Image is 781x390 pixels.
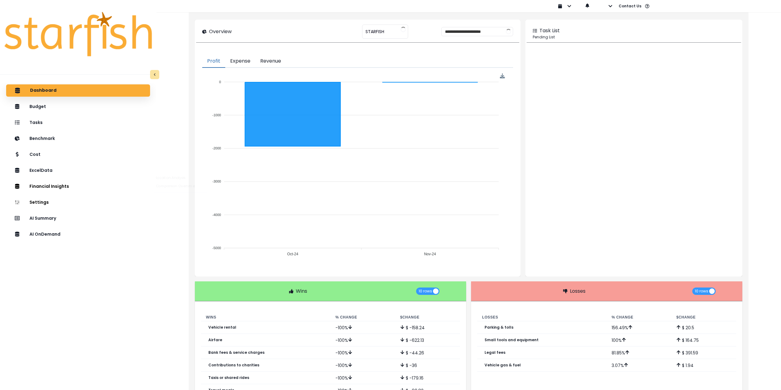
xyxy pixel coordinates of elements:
td: $ -179.16 [395,372,460,384]
img: Download Profit [500,73,505,79]
p: Cost [29,152,41,157]
td: 81.85 % [607,346,671,359]
td: $ -158.24 [395,321,460,334]
td: $ 164.75 [671,334,736,346]
span: 10 rows [695,288,708,295]
button: Budget [6,100,150,113]
p: Contributions to charities [208,363,259,367]
p: Overview [209,28,232,35]
tspan: -3000 [212,180,221,183]
td: $ 1.94 [671,359,736,372]
button: Tasks [6,116,150,129]
button: Comparison Overtime [153,182,208,190]
button: Cost [6,148,150,160]
button: Revenue [255,55,286,68]
td: 100 % [607,334,671,346]
p: Vehicle gas & fuel [485,363,521,367]
tspan: -1000 [212,113,221,117]
td: $ 20.5 [671,321,736,334]
th: $ Change [671,314,736,321]
p: Vehicle rental [208,325,236,330]
p: Parking & tolls [485,325,513,330]
p: AI Summary [29,216,56,221]
p: Wins [296,288,307,295]
p: Tasks [29,120,43,125]
p: Taxis or shared rides [208,376,249,380]
button: Dashboard [6,84,150,97]
p: Pending List [533,34,735,40]
p: Budget [29,104,46,109]
button: Location Analysis [153,174,208,182]
p: Legal fees [485,350,505,355]
tspan: Nov-24 [424,252,436,257]
button: ExcelData [6,164,150,176]
button: Expense [225,55,255,68]
button: Profit [202,55,225,68]
p: Dashboard [30,88,56,93]
td: -100 % [331,359,395,372]
td: $ -622.13 [395,334,460,346]
th: $ Change [395,314,460,321]
button: Financial Insights [6,180,150,192]
td: -100 % [331,346,395,359]
td: 3.07 % [607,359,671,372]
td: -100 % [331,372,395,384]
p: Bank fees & service charges [208,350,265,355]
button: Benchmark [6,132,150,145]
span: 10 rows [419,288,432,295]
td: $ 391.59 [671,346,736,359]
button: Settings [6,196,150,208]
tspan: -4000 [212,213,221,217]
th: Wins [201,314,331,321]
p: Losses [570,288,586,295]
div: Menu [500,73,505,79]
tspan: -5000 [212,246,221,250]
p: AI OnDemand [29,232,60,237]
p: Benchmark [29,136,55,141]
span: STARFISH [365,25,384,38]
td: -100 % [331,334,395,346]
th: % Change [607,314,671,321]
p: Task List [539,27,560,34]
p: Small tools and equipment [485,338,539,342]
tspan: -2000 [212,146,221,150]
button: AI OnDemand [6,228,150,240]
p: ExcelData [29,168,52,173]
th: % Change [331,314,395,321]
p: Airfare [208,338,222,342]
button: AI Summary [6,212,150,224]
td: $ -44.26 [395,346,460,359]
td: 156.49 % [607,321,671,334]
tspan: 0 [219,80,221,84]
tspan: Oct-24 [287,252,298,257]
td: -100 % [331,321,395,334]
td: $ -36 [395,359,460,372]
th: Losses [477,314,607,321]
